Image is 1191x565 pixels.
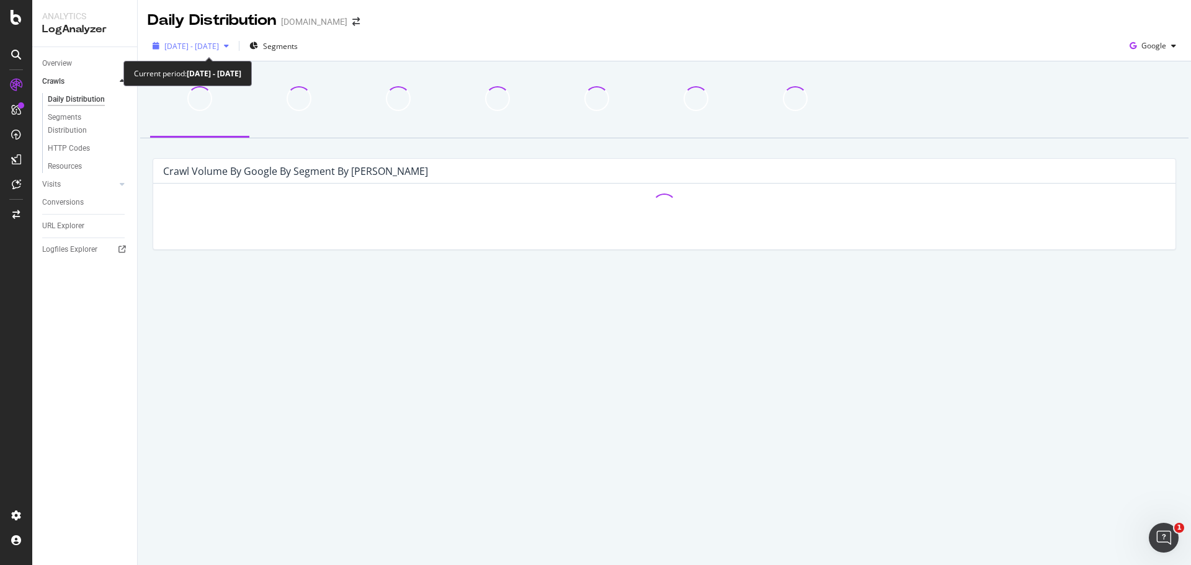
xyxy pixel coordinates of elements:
div: Overview [42,57,72,70]
div: Current period: [134,66,241,81]
div: Logfiles Explorer [42,243,97,256]
div: HTTP Codes [48,142,90,155]
span: Google [1141,40,1166,51]
iframe: Intercom live chat [1149,523,1179,553]
a: Conversions [42,196,128,209]
div: Crawl Volume by google by Segment by [PERSON_NAME] [163,165,428,177]
div: LogAnalyzer [42,22,127,37]
button: Segments [244,36,303,56]
span: [DATE] - [DATE] [164,41,219,51]
div: Segments Distribution [48,111,117,137]
a: URL Explorer [42,220,128,233]
div: URL Explorer [42,220,84,233]
a: HTTP Codes [48,142,128,155]
b: [DATE] - [DATE] [187,68,241,79]
div: Visits [42,178,61,191]
div: arrow-right-arrow-left [352,17,360,26]
a: Visits [42,178,116,191]
a: Resources [48,160,128,173]
div: Conversions [42,196,84,209]
a: Logfiles Explorer [42,243,128,256]
div: Daily Distribution [48,93,105,106]
div: [DOMAIN_NAME] [281,16,347,28]
a: Segments Distribution [48,111,128,137]
span: Segments [263,41,298,51]
a: Daily Distribution [48,93,128,106]
button: Google [1125,36,1181,56]
a: Overview [42,57,128,70]
div: Analytics [42,10,127,22]
div: Crawls [42,75,65,88]
div: Daily Distribution [148,10,276,31]
div: Resources [48,160,82,173]
a: Crawls [42,75,116,88]
button: [DATE] - [DATE] [148,36,234,56]
span: 1 [1174,523,1184,533]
